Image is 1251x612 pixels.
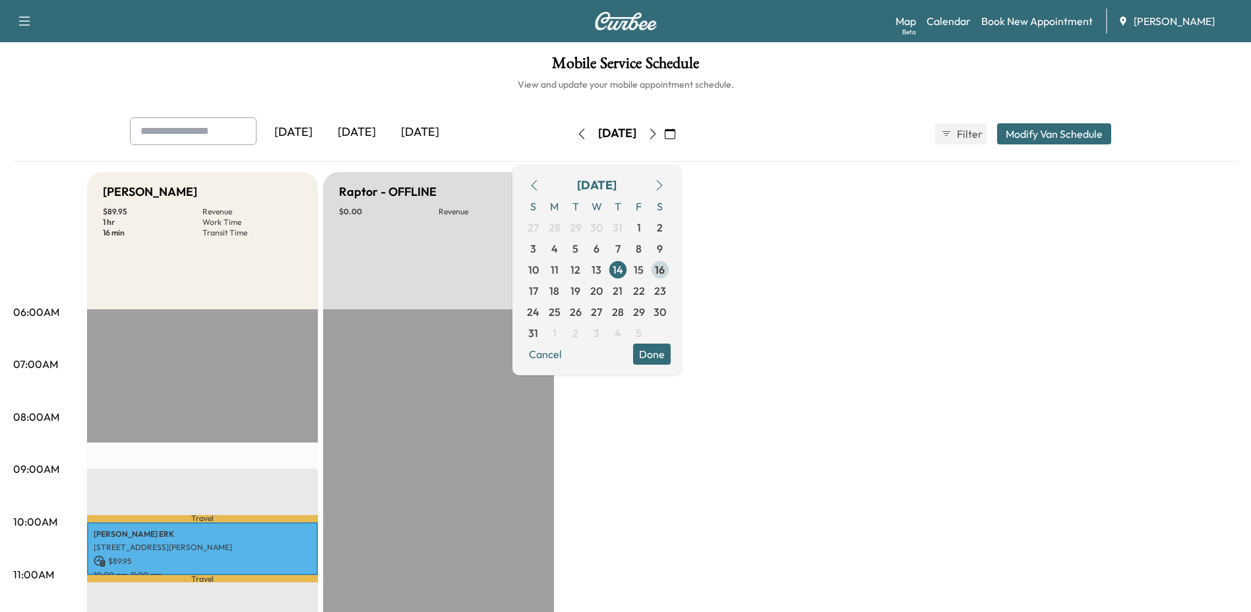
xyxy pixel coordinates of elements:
span: 6 [594,241,599,257]
span: 1 [553,325,557,341]
span: 4 [551,241,558,257]
span: S [650,196,671,217]
span: 31 [528,325,538,341]
span: 26 [570,304,582,320]
span: 16 [655,262,665,278]
span: 19 [570,283,580,299]
p: Revenue [202,206,302,217]
p: $ 89.95 [94,555,311,567]
p: 06:00AM [13,304,59,320]
div: [DATE] [577,176,617,195]
span: 28 [612,304,624,320]
button: Done [633,344,671,365]
span: 3 [594,325,599,341]
span: 18 [549,283,559,299]
p: Travel [87,515,318,522]
p: $ 89.95 [103,206,202,217]
span: 9 [657,241,663,257]
span: Filter [957,126,981,142]
span: S [523,196,544,217]
span: T [565,196,586,217]
span: 30 [654,304,666,320]
span: 27 [591,304,602,320]
span: 5 [572,241,578,257]
span: T [607,196,628,217]
span: 30 [590,220,603,235]
h6: View and update your mobile appointment schedule. [13,78,1238,91]
p: Revenue [439,206,538,217]
span: 8 [636,241,642,257]
span: 31 [613,220,623,235]
img: Curbee Logo [594,12,657,30]
p: Travel [87,575,318,582]
p: Transit Time [202,228,302,238]
div: [DATE] [598,125,636,142]
span: 1 [637,220,641,235]
p: $ 0.00 [339,206,439,217]
p: 10:00 am - 11:00 am [94,570,311,580]
h5: Raptor - OFFLINE [339,183,437,201]
h5: [PERSON_NAME] [103,183,197,201]
div: [DATE] [388,117,452,148]
span: 29 [633,304,645,320]
span: 4 [615,325,621,341]
span: 5 [636,325,642,341]
p: 10:00AM [13,514,57,530]
p: 07:00AM [13,356,58,372]
p: 09:00AM [13,461,59,477]
span: F [628,196,650,217]
span: 2 [572,325,578,341]
a: Book New Appointment [981,13,1093,29]
span: 25 [549,304,561,320]
a: Calendar [927,13,971,29]
span: 29 [570,220,582,235]
span: 22 [633,283,645,299]
span: 12 [570,262,580,278]
div: Beta [902,27,916,37]
span: 24 [527,304,539,320]
span: 10 [528,262,539,278]
button: Cancel [523,344,568,365]
div: [DATE] [325,117,388,148]
span: 3 [530,241,536,257]
p: [STREET_ADDRESS][PERSON_NAME] [94,542,311,553]
p: 11:00AM [13,566,54,582]
span: [PERSON_NAME] [1134,13,1215,29]
button: Modify Van Schedule [997,123,1111,144]
p: 16 min [103,228,202,238]
span: 7 [615,241,621,257]
h1: Mobile Service Schedule [13,55,1238,78]
a: MapBeta [896,13,916,29]
span: 15 [634,262,644,278]
span: 20 [590,283,603,299]
span: 17 [529,283,538,299]
span: M [544,196,565,217]
p: Work Time [202,217,302,228]
span: 13 [592,262,601,278]
span: 27 [528,220,539,235]
span: 14 [613,262,623,278]
span: 2 [657,220,663,235]
span: 28 [549,220,561,235]
span: 11 [551,262,559,278]
button: Filter [935,123,987,144]
span: 21 [613,283,623,299]
div: [DATE] [262,117,325,148]
span: W [586,196,607,217]
p: 08:00AM [13,409,59,425]
span: 23 [654,283,666,299]
p: [PERSON_NAME] ERK [94,529,311,539]
p: 1 hr [103,217,202,228]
